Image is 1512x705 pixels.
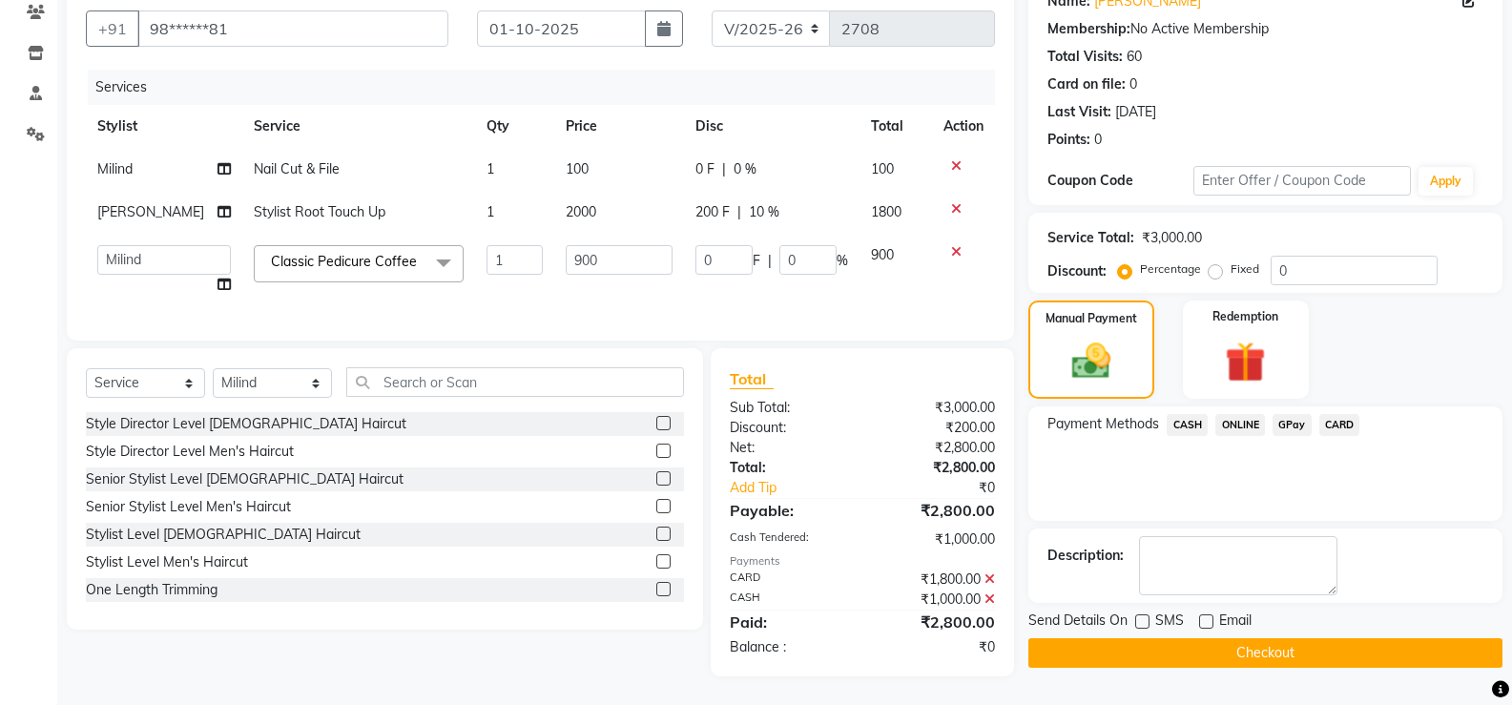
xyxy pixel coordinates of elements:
span: Total [730,369,774,389]
span: [PERSON_NAME] [97,203,204,220]
div: Senior Stylist Level [DEMOGRAPHIC_DATA] Haircut [86,469,404,489]
div: One Length Trimming [86,580,217,600]
div: Payments [730,553,995,570]
div: Membership: [1047,19,1130,39]
span: 900 [871,246,894,263]
div: Service Total: [1047,228,1134,248]
span: 1 [487,160,494,177]
span: Classic Pedicure Coffee [271,253,417,270]
button: Apply [1419,167,1473,196]
span: CARD [1319,414,1360,436]
div: CASH [715,590,862,610]
span: | [768,251,772,271]
span: 1 [487,203,494,220]
span: Milind [97,160,133,177]
div: Payable: [715,499,862,522]
a: Add Tip [715,478,887,498]
div: Stylist Level [DEMOGRAPHIC_DATA] Haircut [86,525,361,545]
div: Description: [1047,546,1124,566]
span: | [722,159,726,179]
div: 0 [1129,74,1137,94]
input: Search by Name/Mobile/Email/Code [137,10,448,47]
th: Action [932,105,995,148]
div: ₹0 [862,637,1009,657]
div: Coupon Code [1047,171,1192,191]
span: 10 % [749,202,779,222]
div: ₹3,000.00 [1142,228,1202,248]
span: Send Details On [1028,611,1128,634]
button: +91 [86,10,139,47]
div: Points: [1047,130,1090,150]
div: Discount: [1047,261,1107,281]
span: 200 F [695,202,730,222]
div: Discount: [715,418,862,438]
img: _cash.svg [1060,339,1123,384]
div: Style Director Level [DEMOGRAPHIC_DATA] Haircut [86,414,406,434]
div: [DATE] [1115,102,1156,122]
label: Fixed [1231,260,1259,278]
div: ₹3,000.00 [862,398,1009,418]
div: ₹2,800.00 [862,438,1009,458]
span: ONLINE [1215,414,1265,436]
div: Senior Stylist Level Men's Haircut [86,497,291,517]
div: ₹2,800.00 [862,611,1009,633]
div: Last Visit: [1047,102,1111,122]
div: Total: [715,458,862,478]
span: Nail Cut & File [254,160,340,177]
th: Service [242,105,475,148]
div: ₹1,800.00 [862,570,1009,590]
div: Services [88,70,1009,105]
div: Cash Tendered: [715,529,862,549]
img: _gift.svg [1212,337,1278,387]
span: 100 [566,160,589,177]
span: 100 [871,160,894,177]
span: Email [1219,611,1252,634]
div: Paid: [715,611,862,633]
span: SMS [1155,611,1184,634]
span: F [753,251,760,271]
div: ₹2,800.00 [862,499,1009,522]
button: Checkout [1028,638,1502,668]
div: Style Director Level Men's Haircut [86,442,294,462]
span: 1800 [871,203,901,220]
span: 0 % [734,159,756,179]
span: 2000 [566,203,596,220]
th: Total [860,105,933,148]
input: Search or Scan [346,367,684,397]
div: ₹200.00 [862,418,1009,438]
input: Enter Offer / Coupon Code [1193,166,1411,196]
span: | [737,202,741,222]
div: ₹1,000.00 [862,529,1009,549]
div: Balance : [715,637,862,657]
div: CARD [715,570,862,590]
div: Total Visits: [1047,47,1123,67]
span: % [837,251,848,271]
div: ₹1,000.00 [862,590,1009,610]
th: Price [554,105,684,148]
div: Sub Total: [715,398,862,418]
div: 60 [1127,47,1142,67]
label: Redemption [1212,308,1278,325]
div: No Active Membership [1047,19,1483,39]
th: Qty [475,105,554,148]
th: Disc [684,105,860,148]
div: Net: [715,438,862,458]
a: x [417,253,425,270]
th: Stylist [86,105,242,148]
div: 0 [1094,130,1102,150]
div: Card on file: [1047,74,1126,94]
label: Percentage [1140,260,1201,278]
span: CASH [1167,414,1208,436]
div: ₹0 [887,478,1009,498]
div: Stylist Level Men's Haircut [86,552,248,572]
span: Payment Methods [1047,414,1159,434]
label: Manual Payment [1046,310,1137,327]
span: GPay [1273,414,1312,436]
span: 0 F [695,159,715,179]
div: ₹2,800.00 [862,458,1009,478]
span: Stylist Root Touch Up [254,203,385,220]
